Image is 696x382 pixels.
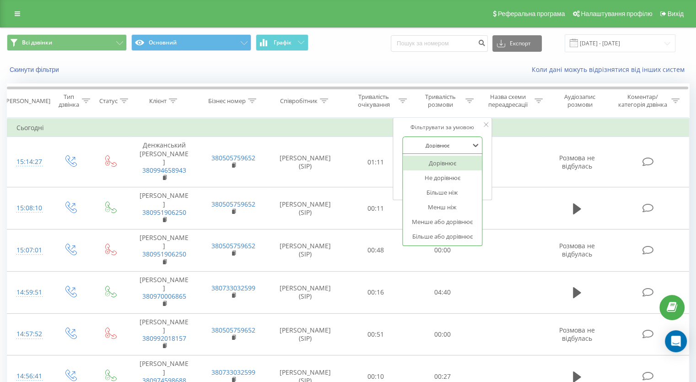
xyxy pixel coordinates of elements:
[409,229,475,272] td: 00:00
[492,35,542,52] button: Експорт
[211,284,255,292] a: 380733032599
[142,166,186,175] a: 380994658943
[268,313,343,355] td: [PERSON_NAME] (SIP)
[16,153,41,171] div: 15:14:27
[7,65,64,74] button: Скинути фільтри
[343,229,409,272] td: 00:48
[4,97,50,105] div: [PERSON_NAME]
[129,187,199,229] td: [PERSON_NAME]
[409,271,475,313] td: 04:40
[343,313,409,355] td: 00:51
[615,93,669,109] div: Коментар/категорія дзвінка
[268,187,343,229] td: [PERSON_NAME] (SIP)
[403,185,482,200] div: Більше ніж
[58,93,79,109] div: Тип дзвінка
[559,326,595,343] span: Розмова не відбулась
[131,34,251,51] button: Основний
[403,200,482,214] div: Менш ніж
[16,241,41,259] div: 15:07:01
[208,97,246,105] div: Бізнес номер
[129,137,199,187] td: Денжанський [PERSON_NAME]
[417,93,463,109] div: Тривалість розмови
[99,97,118,105] div: Статус
[268,271,343,313] td: [PERSON_NAME] (SIP)
[7,119,689,137] td: Сьогодні
[391,35,488,52] input: Пошук за номером
[498,10,565,17] span: Реферальна програма
[559,153,595,170] span: Розмова не відбулась
[343,137,409,187] td: 01:11
[211,368,255,377] a: 380733032599
[403,156,482,170] div: Дорівнює
[7,34,127,51] button: Всі дзвінки
[149,97,167,105] div: Клієнт
[211,200,255,208] a: 380505759652
[351,93,397,109] div: Тривалість очікування
[581,10,652,17] span: Налаштування профілю
[211,153,255,162] a: 380505759652
[403,214,482,229] div: Менше або дорівнює
[142,208,186,217] a: 380951906250
[668,10,684,17] span: Вихід
[16,325,41,343] div: 14:57:52
[532,65,689,74] a: Коли дані можуть відрізнятися вiд інших систем
[142,250,186,258] a: 380951906250
[343,187,409,229] td: 00:11
[484,93,532,109] div: Назва схеми переадресації
[403,170,482,185] div: Не дорівнює
[665,330,687,352] div: Open Intercom Messenger
[211,326,255,334] a: 380505759652
[403,229,482,244] div: Більше або дорівнює
[22,39,52,46] span: Всі дзвінки
[129,313,199,355] td: [PERSON_NAME]
[129,271,199,313] td: [PERSON_NAME]
[268,229,343,272] td: [PERSON_NAME] (SIP)
[142,292,186,300] a: 380970006865
[559,241,595,258] span: Розмова не відбулась
[16,284,41,301] div: 14:59:51
[402,123,483,132] div: Фільтрувати за умовою
[129,229,199,272] td: [PERSON_NAME]
[553,93,607,109] div: Аудіозапис розмови
[16,199,41,217] div: 15:08:10
[280,97,318,105] div: Співробітник
[142,334,186,343] a: 380992018157
[343,271,409,313] td: 00:16
[256,34,308,51] button: Графік
[409,313,475,355] td: 00:00
[211,241,255,250] a: 380505759652
[274,39,291,46] span: Графік
[268,137,343,187] td: [PERSON_NAME] (SIP)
